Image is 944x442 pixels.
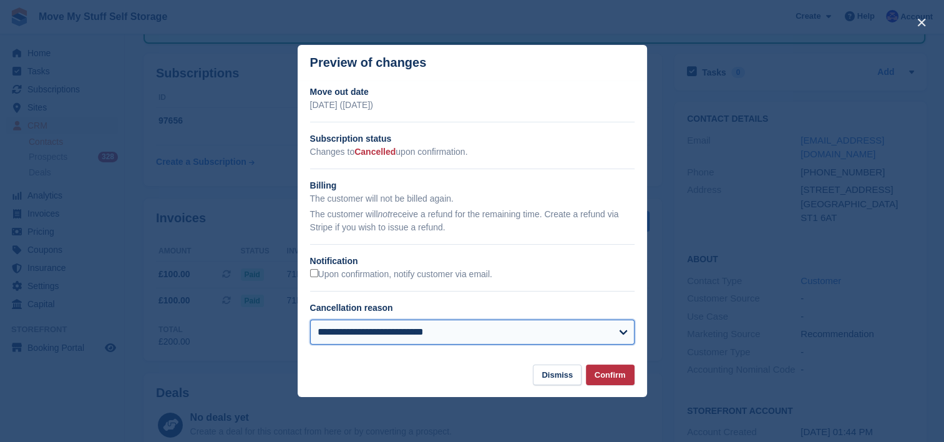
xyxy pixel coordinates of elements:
[377,209,389,219] em: not
[310,56,427,70] p: Preview of changes
[310,145,635,159] p: Changes to upon confirmation.
[310,192,635,205] p: The customer will not be billed again.
[912,12,932,32] button: close
[586,365,635,385] button: Confirm
[354,147,396,157] span: Cancelled
[310,269,492,280] label: Upon confirmation, notify customer via email.
[310,99,635,112] p: [DATE] ([DATE])
[310,86,635,99] h2: Move out date
[310,132,635,145] h2: Subscription status
[310,179,635,192] h2: Billing
[310,255,635,268] h2: Notification
[310,208,635,234] p: The customer will receive a refund for the remaining time. Create a refund via Stripe if you wish...
[533,365,581,385] button: Dismiss
[310,303,393,313] label: Cancellation reason
[310,269,318,277] input: Upon confirmation, notify customer via email.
